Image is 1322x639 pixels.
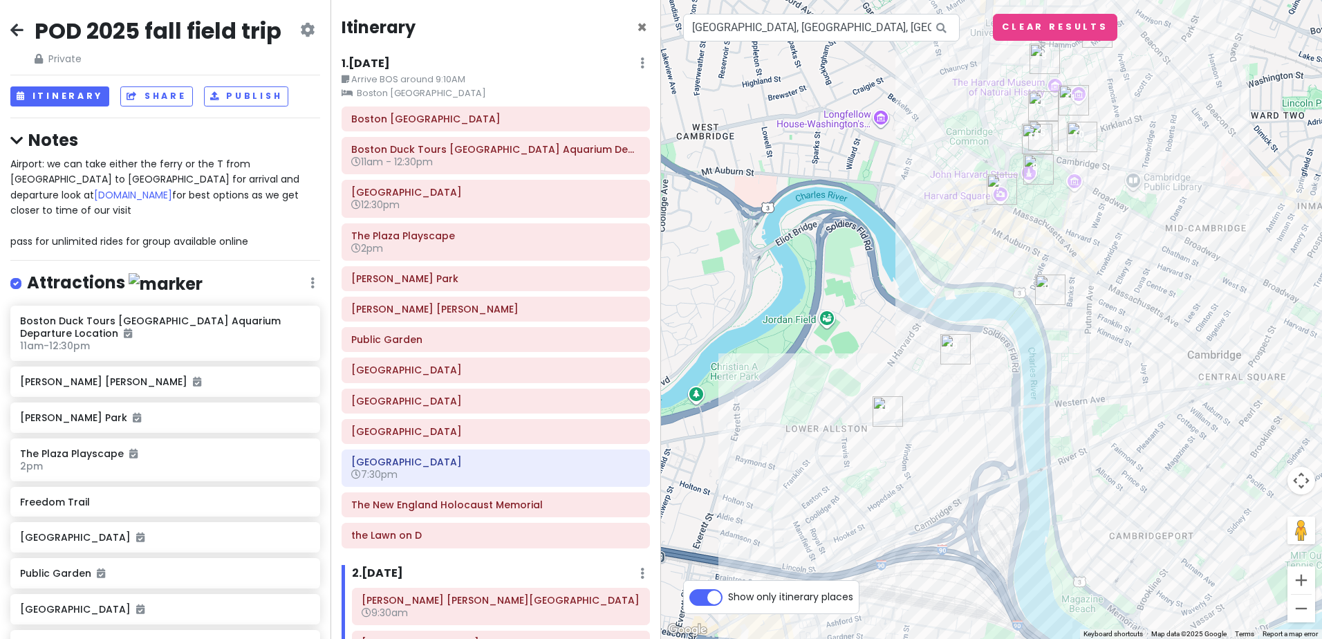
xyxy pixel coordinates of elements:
[20,603,310,615] h6: [GEOGRAPHIC_DATA]
[728,589,853,604] span: Show only itinerary places
[1263,630,1318,638] a: Report a map error
[351,230,640,242] h6: The Plaza Playscape
[351,456,640,468] h6: Union Oyster House
[1287,595,1315,622] button: Zoom out
[351,143,640,156] h6: Boston Duck Tours New England Aquarium Departure Location
[1023,154,1054,185] div: Harvard Yard
[362,606,408,620] span: 9:30am
[1059,85,1089,115] div: Harvard Stem Cell Institute
[193,377,201,387] i: Added to itinerary
[97,568,105,578] i: Added to itinerary
[20,496,310,508] h6: Freedom Trail
[351,186,640,198] h6: Faneuil Hall Marketplace
[35,17,281,46] h2: POD 2025 fall field trip
[133,413,141,423] i: Added to itinerary
[94,188,172,202] a: [DOMAIN_NAME]
[987,174,1017,205] div: Harvard Square
[342,73,650,86] small: Arrive BOS around 9:10AM
[664,621,710,639] img: Google
[20,339,90,353] span: 11am - 12:30pm
[10,86,109,106] button: Itinerary
[351,241,383,255] span: 2pm
[10,129,320,151] h4: Notes
[1035,275,1065,305] div: Dunster House
[351,364,640,376] h6: Beacon Hill
[1028,91,1059,122] div: The Laboratory for Integrated Science and Engineering
[129,273,203,295] img: marker
[1030,44,1060,74] div: Conant Hall
[1235,630,1254,638] a: Terms (opens in new tab)
[683,14,960,41] input: Search a place
[1028,120,1059,151] div: Tanner fountain
[27,272,203,295] h4: Attractions
[351,113,640,125] h6: Boston Marriott Long Wharf
[120,86,192,106] button: Share
[351,395,640,407] h6: Boston Common
[637,19,647,36] button: Close
[1287,566,1315,594] button: Zoom in
[20,567,310,580] h6: Public Garden
[20,459,43,473] span: 2pm
[342,57,390,71] h6: 1 . [DATE]
[1067,122,1097,152] div: Harvard University Graduate School Of Design
[342,17,416,38] h4: Itinerary
[993,14,1117,41] button: Clear Results
[637,16,647,39] span: Close itinerary
[351,499,640,511] h6: The New England Holocaust Memorial
[20,376,310,388] h6: [PERSON_NAME] [PERSON_NAME]
[1083,629,1143,639] button: Keyboard shortcuts
[136,604,145,614] i: Added to itinerary
[351,425,640,438] h6: Post Office Square
[351,272,640,285] h6: Paul Revere Park
[342,86,650,100] small: Boston [GEOGRAPHIC_DATA]
[1151,630,1227,638] span: Map data ©2025 Google
[20,447,310,460] h6: The Plaza Playscape
[10,157,302,248] span: Airport: we can take either the ferry or the T from [GEOGRAPHIC_DATA] to [GEOGRAPHIC_DATA] for ar...
[20,531,310,544] h6: [GEOGRAPHIC_DATA]
[352,566,403,581] h6: 2 . [DATE]
[351,155,433,169] span: 11am - 12:30pm
[1022,124,1052,154] div: Harvard Science Center Plaza
[351,198,400,212] span: 12:30pm
[20,411,310,424] h6: [PERSON_NAME] Park
[351,529,640,541] h6: the Lawn on D
[136,532,145,542] i: Added to itinerary
[129,449,138,459] i: Added to itinerary
[362,594,640,606] h6: Frederick Law Olmsted National Historic Site
[351,467,398,481] span: 7:30pm
[1287,467,1315,494] button: Map camera controls
[124,328,132,338] i: Added to itinerary
[35,51,281,66] span: Private
[351,333,640,346] h6: Public Garden
[664,621,710,639] a: Open this area in Google Maps (opens a new window)
[351,303,640,315] h6: Rose Kennedy Greenway
[20,315,310,340] h6: Boston Duck Tours [GEOGRAPHIC_DATA] Aquarium Departure Location
[873,396,903,427] div: Harvard John A. Paulson School Of Engineering And Applied Sciences
[204,86,289,106] button: Publish
[1287,517,1315,544] button: Drag Pegman onto the map to open Street View
[940,334,971,364] div: Harvard Business School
